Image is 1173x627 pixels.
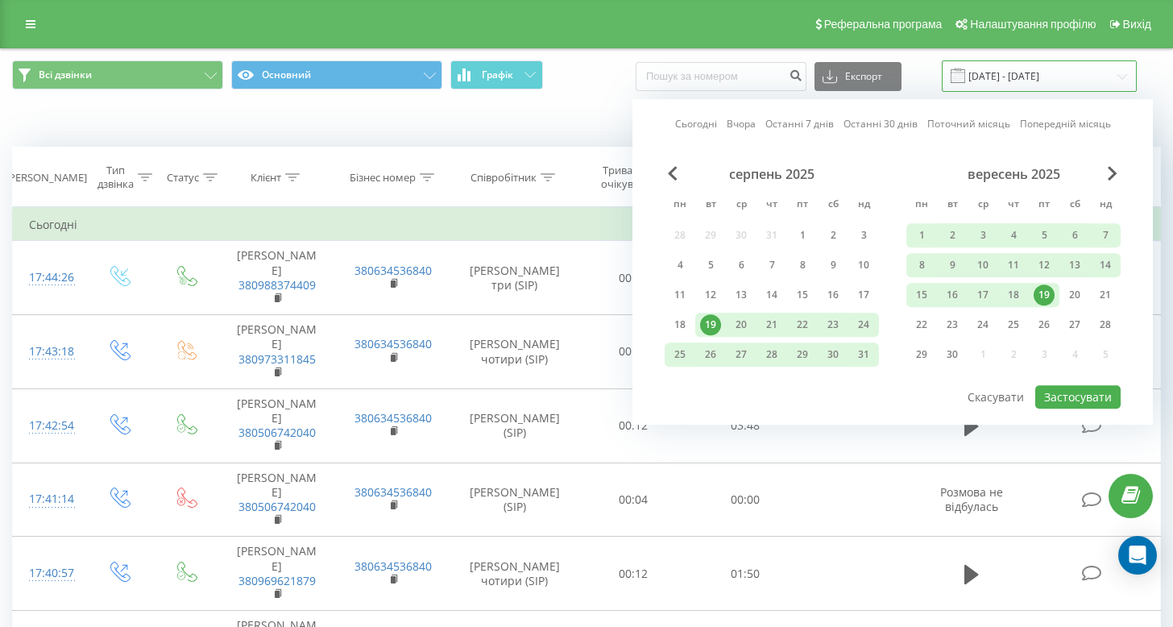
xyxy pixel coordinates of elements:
div: 25 [669,344,690,365]
span: Реферальна програма [824,18,943,31]
div: вт 19 серп 2025 р. [695,313,726,337]
div: 4 [669,255,690,276]
div: пн 11 серп 2025 р. [665,283,695,307]
button: Скасувати [959,385,1033,409]
div: 20 [1064,284,1085,305]
a: 380969621879 [238,573,316,588]
td: [PERSON_NAME] (SIP) [452,388,578,463]
div: 30 [823,344,843,365]
div: 17 [853,284,874,305]
div: 1 [911,225,932,246]
div: пт 8 серп 2025 р. [787,253,818,277]
a: 380988374409 [238,277,316,293]
div: 17 [972,284,993,305]
abbr: п’ятниця [790,193,814,218]
a: Сьогодні [675,117,717,132]
div: 7 [761,255,782,276]
td: [PERSON_NAME] [218,537,335,611]
div: 21 [761,314,782,335]
a: 380634536840 [354,484,432,500]
div: 26 [700,344,721,365]
div: 22 [792,314,813,335]
div: 25 [1003,314,1024,335]
td: [PERSON_NAME] [218,315,335,389]
div: 17:42:54 [29,410,68,442]
div: [PERSON_NAME] [6,171,87,185]
td: 00:00 [690,463,802,537]
div: пн 22 вер 2025 р. [906,313,937,337]
div: вт 23 вер 2025 р. [937,313,968,337]
button: Експорт [814,62,902,91]
td: [PERSON_NAME] чотири (SIP) [452,537,578,611]
div: 8 [792,255,813,276]
div: вт 16 вер 2025 р. [937,283,968,307]
a: Попередній місяць [1020,117,1111,132]
span: Next Month [1108,166,1117,181]
div: 13 [1064,255,1085,276]
abbr: четвер [1001,193,1026,218]
div: пт 15 серп 2025 р. [787,283,818,307]
button: Основний [231,60,442,89]
div: 9 [823,255,843,276]
div: 6 [1064,225,1085,246]
div: 17:44:26 [29,262,68,293]
td: [PERSON_NAME] [218,241,335,315]
div: пт 22 серп 2025 р. [787,313,818,337]
td: 00:12 [578,537,690,611]
div: нд 31 серп 2025 р. [848,343,879,367]
div: 29 [911,344,932,365]
a: 380506742040 [238,425,316,440]
div: чт 21 серп 2025 р. [756,313,787,337]
abbr: субота [1063,193,1087,218]
a: Останні 30 днів [843,117,918,132]
div: 30 [942,344,963,365]
div: 29 [792,344,813,365]
abbr: неділя [1093,193,1117,218]
div: сб 2 серп 2025 р. [818,223,848,247]
div: пн 25 серп 2025 р. [665,343,695,367]
td: 00:01 [578,315,690,389]
div: сб 30 серп 2025 р. [818,343,848,367]
div: нд 7 вер 2025 р. [1090,223,1121,247]
div: 9 [942,255,963,276]
div: 12 [1034,255,1055,276]
div: вт 12 серп 2025 р. [695,283,726,307]
div: Співробітник [470,171,537,185]
div: 10 [853,255,874,276]
div: вт 5 серп 2025 р. [695,253,726,277]
div: 31 [853,344,874,365]
input: Пошук за номером [636,62,806,91]
div: ср 20 серп 2025 р. [726,313,756,337]
a: 380634536840 [354,558,432,574]
div: 18 [669,314,690,335]
div: пт 26 вер 2025 р. [1029,313,1059,337]
div: Статус [167,171,199,185]
div: 27 [1064,314,1085,335]
button: Всі дзвінки [12,60,223,89]
div: 16 [823,284,843,305]
div: сб 13 вер 2025 р. [1059,253,1090,277]
div: Клієнт [251,171,281,185]
abbr: вівторок [940,193,964,218]
td: 01:50 [690,537,802,611]
div: 24 [853,314,874,335]
div: нд 17 серп 2025 р. [848,283,879,307]
div: нд 3 серп 2025 р. [848,223,879,247]
div: 2 [942,225,963,246]
abbr: вівторок [698,193,723,218]
span: Вихід [1123,18,1151,31]
div: Тип дзвінка [97,164,134,191]
div: чт 4 вер 2025 р. [998,223,1029,247]
span: Графік [482,69,513,81]
div: 2 [823,225,843,246]
span: Previous Month [668,166,678,181]
div: 19 [1034,284,1055,305]
div: 21 [1095,284,1116,305]
td: 00:12 [578,388,690,463]
div: нд 28 вер 2025 р. [1090,313,1121,337]
abbr: понеділок [910,193,934,218]
div: 4 [1003,225,1024,246]
abbr: субота [821,193,845,218]
div: чт 28 серп 2025 р. [756,343,787,367]
div: пн 4 серп 2025 р. [665,253,695,277]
